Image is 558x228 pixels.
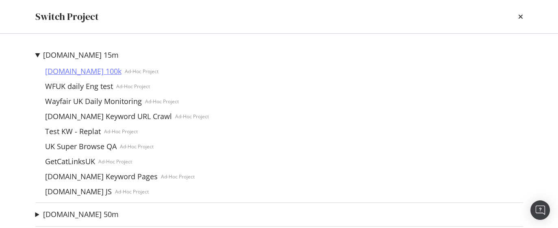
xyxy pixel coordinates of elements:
div: Ad-Hoc Project [145,98,179,105]
a: [DOMAIN_NAME] 50m [43,210,119,219]
summary: [DOMAIN_NAME] 15m [35,50,209,61]
a: GetCatLinksUK [42,157,98,166]
a: WFUK daily Eng test [42,82,116,91]
a: UK Super Browse QA [42,142,120,151]
summary: [DOMAIN_NAME] 50m [35,209,119,220]
div: times [518,10,523,24]
div: Ad-Hoc Project [175,113,209,120]
a: Wayfair UK Daily Monitoring [42,97,145,106]
a: Test KW - Replat [42,127,104,136]
a: [DOMAIN_NAME] 15m [43,51,119,59]
div: Ad-Hoc Project [115,188,149,195]
div: Ad-Hoc Project [98,158,132,165]
div: Open Intercom Messenger [530,200,550,220]
div: Ad-Hoc Project [120,143,154,150]
div: Switch Project [35,10,99,24]
a: [DOMAIN_NAME] Keyword Pages [42,172,161,181]
a: [DOMAIN_NAME] 100k [42,67,125,76]
a: [DOMAIN_NAME] Keyword URL Crawl [42,112,175,121]
div: Ad-Hoc Project [161,173,195,180]
div: Ad-Hoc Project [116,83,150,90]
a: [DOMAIN_NAME] JS [42,187,115,196]
div: Ad-Hoc Project [104,128,138,135]
div: Ad-Hoc Project [125,68,158,75]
